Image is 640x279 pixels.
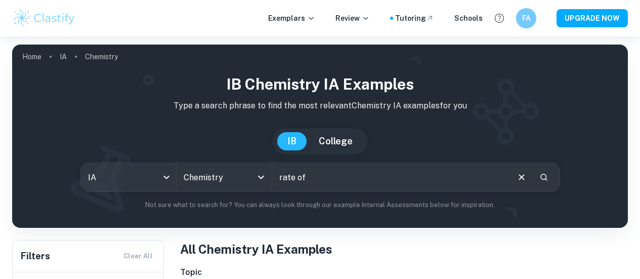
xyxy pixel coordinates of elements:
p: Exemplars [268,13,315,24]
a: Schools [454,13,483,24]
img: Clastify logo [12,8,76,28]
button: Clear [512,168,531,187]
h1: IB Chemistry IA examples [20,73,620,96]
img: profile cover [12,45,628,228]
button: FA [516,8,536,28]
h1: All Chemistry IA Examples [180,240,628,258]
button: IB [277,132,307,150]
button: UPGRADE NOW [557,9,628,27]
div: IA [81,163,176,191]
a: IA [60,50,67,64]
h6: FA [521,13,532,24]
p: Chemistry [85,51,118,62]
button: Open [254,170,268,184]
h6: Topic [180,266,628,278]
input: E.g. enthalpy of combustion, Winkler method, phosphate and temperature... [272,163,508,191]
a: Tutoring [395,13,434,24]
p: Review [335,13,370,24]
button: Help and Feedback [491,10,508,27]
button: College [309,132,363,150]
a: Home [22,50,41,64]
button: Search [535,169,552,186]
h6: Filters [21,249,50,263]
p: Type a search phrase to find the most relevant Chemistry IA examples for you [20,100,620,112]
p: Not sure what to search for? You can always look through our example Internal Assessments below f... [20,200,620,210]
